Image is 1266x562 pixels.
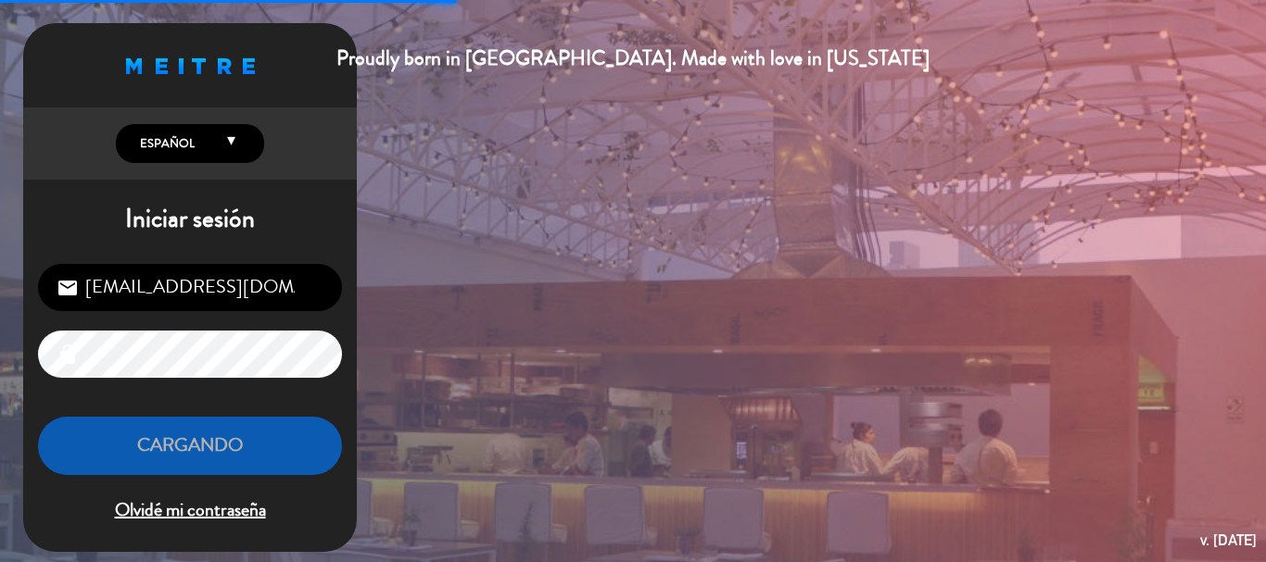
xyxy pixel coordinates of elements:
h1: Iniciar sesión [23,204,357,235]
i: lock [57,343,79,366]
input: Correo Electrónico [38,264,342,311]
span: Español [135,134,195,153]
span: Olvidé mi contraseña [38,495,342,526]
button: Cargando [38,417,342,475]
i: email [57,277,79,299]
div: v. [DATE] [1200,528,1257,553]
